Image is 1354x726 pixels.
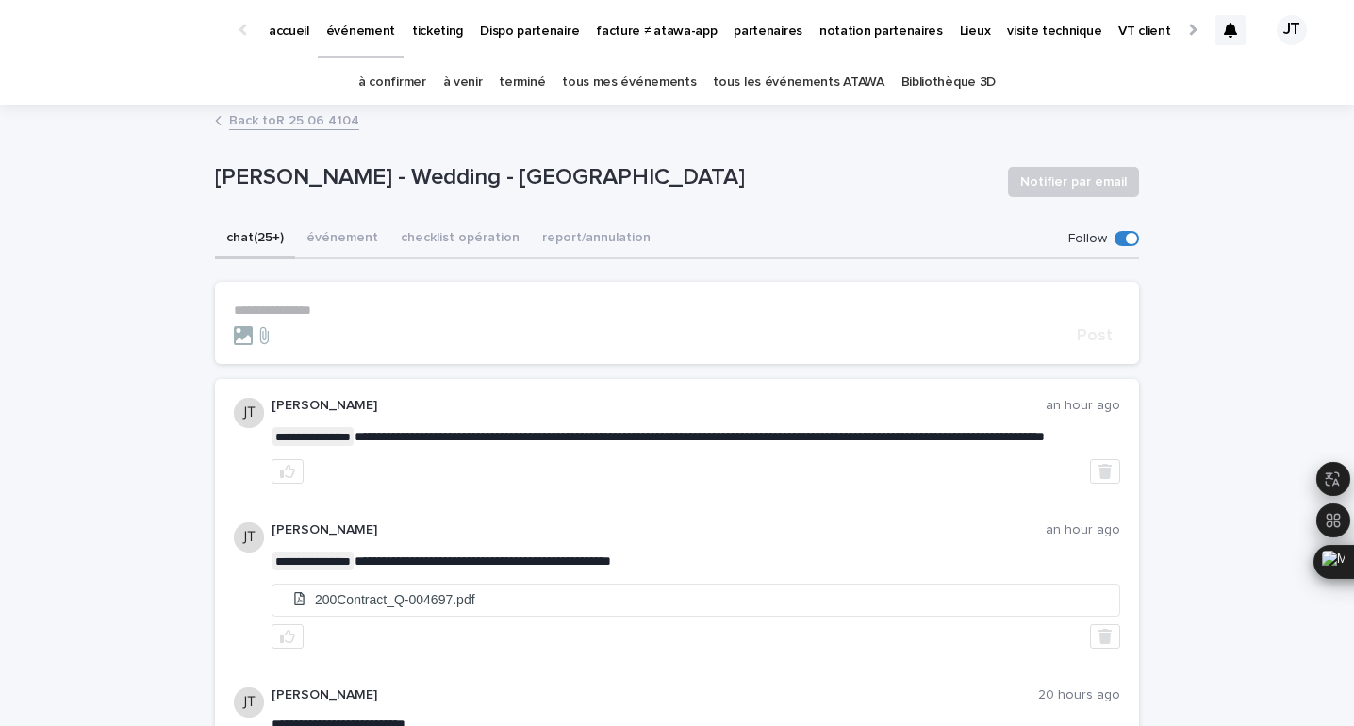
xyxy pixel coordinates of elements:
p: [PERSON_NAME] [272,522,1046,538]
a: Bibliothèque 3D [901,60,996,105]
a: tous mes événements [562,60,696,105]
button: checklist opération [389,220,531,259]
a: 200Contract_Q-004697.pdf [272,585,1119,617]
a: terminé [499,60,545,105]
button: événement [295,220,389,259]
button: report/annulation [531,220,662,259]
p: an hour ago [1046,522,1120,538]
a: tous les événements ATAWA [713,60,883,105]
button: Delete post [1090,624,1120,649]
a: à venir [443,60,483,105]
a: Back toR 25 06 4104 [229,108,359,130]
p: [PERSON_NAME] [272,398,1046,414]
p: an hour ago [1046,398,1120,414]
p: [PERSON_NAME] - Wedding - [GEOGRAPHIC_DATA] [215,164,993,191]
button: like this post [272,459,304,484]
div: JT [1277,15,1307,45]
button: chat (25+) [215,220,295,259]
button: Notifier par email [1008,167,1139,197]
p: 20 hours ago [1038,687,1120,703]
span: Notifier par email [1020,173,1127,191]
button: Delete post [1090,459,1120,484]
img: Ls34BcGeRexTGTNfXpUC [38,11,221,49]
button: like this post [272,624,304,649]
button: Post [1069,327,1120,344]
span: Post [1077,327,1113,344]
p: Follow [1068,231,1107,247]
p: [PERSON_NAME] [272,687,1038,703]
a: à confirmer [358,60,426,105]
